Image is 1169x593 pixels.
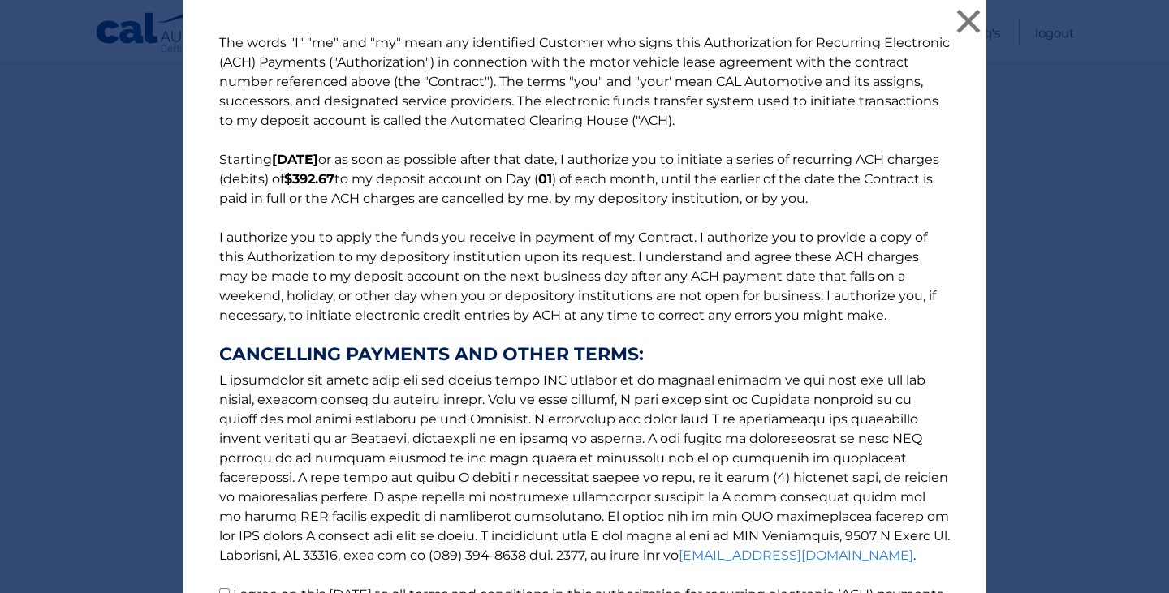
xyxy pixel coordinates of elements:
[219,345,950,364] strong: CANCELLING PAYMENTS AND OTHER TERMS:
[272,152,318,167] b: [DATE]
[284,171,334,187] b: $392.67
[952,5,985,37] button: ×
[679,548,913,563] a: [EMAIL_ADDRESS][DOMAIN_NAME]
[538,171,552,187] b: 01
